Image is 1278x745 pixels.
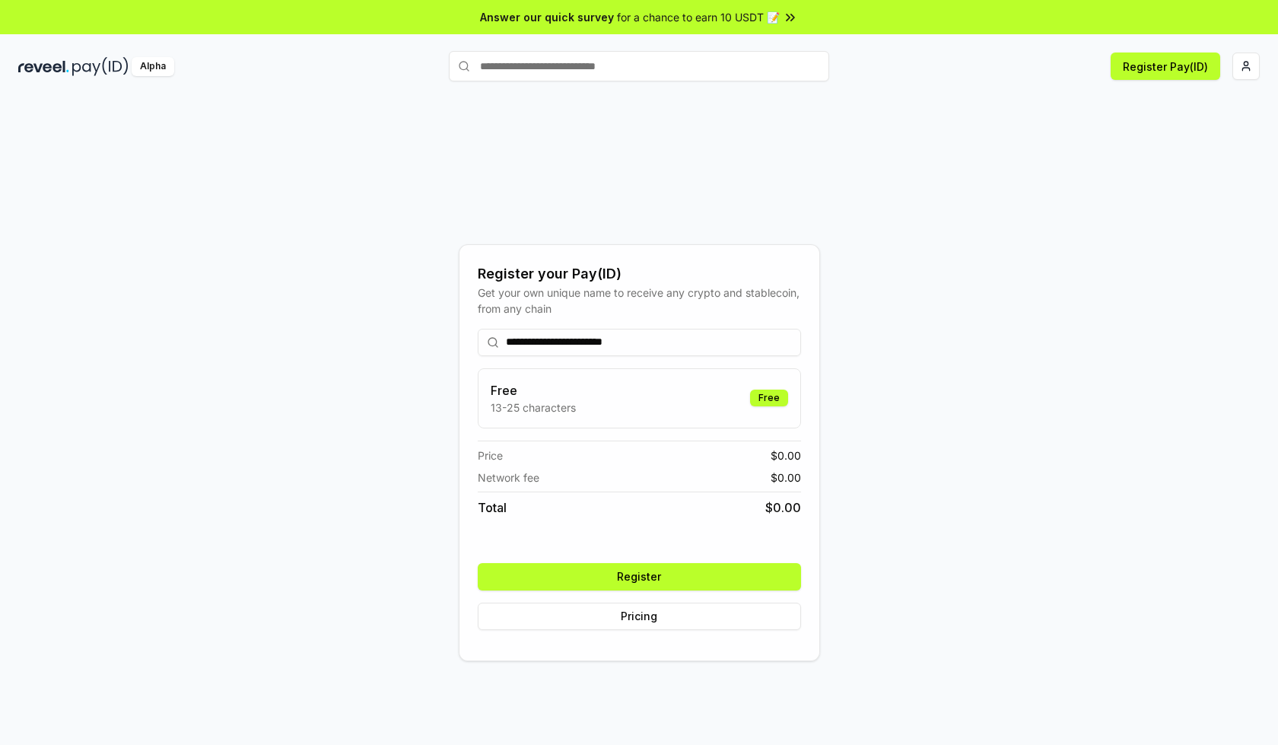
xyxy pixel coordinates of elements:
button: Register [478,563,801,591]
button: Pricing [478,603,801,630]
button: Register Pay(ID) [1111,53,1220,80]
div: Register your Pay(ID) [478,263,801,285]
span: $ 0.00 [771,470,801,486]
span: $ 0.00 [771,447,801,463]
img: reveel_dark [18,57,69,76]
span: $ 0.00 [765,498,801,517]
span: for a chance to earn 10 USDT 📝 [617,9,780,25]
span: Answer our quick survey [480,9,614,25]
div: Alpha [132,57,174,76]
p: 13-25 characters [491,400,576,415]
h3: Free [491,381,576,400]
span: Price [478,447,503,463]
div: Get your own unique name to receive any crypto and stablecoin, from any chain [478,285,801,317]
img: pay_id [72,57,129,76]
div: Free [750,390,788,406]
span: Total [478,498,507,517]
span: Network fee [478,470,539,486]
